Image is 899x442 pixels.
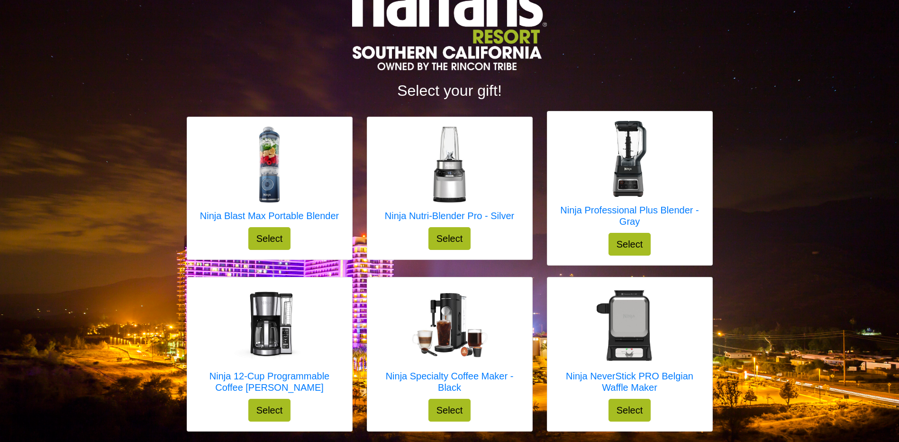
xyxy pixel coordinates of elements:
h5: Ninja Specialty Coffee Maker - Black [377,370,523,393]
button: Select [248,227,291,250]
a: Ninja Professional Plus Blender - Gray Ninja Professional Plus Blender - Gray [557,121,703,233]
img: Ninja NeverStick PRO Belgian Waffle Maker [592,287,668,363]
a: Ninja 12-Cup Programmable Coffee Brewer Ninja 12-Cup Programmable Coffee [PERSON_NAME] [197,287,343,399]
h5: Ninja Blast Max Portable Blender [200,210,339,221]
img: Ninja Professional Plus Blender - Gray [592,121,668,197]
a: Ninja Nutri-Blender Pro - Silver Ninja Nutri-Blender Pro - Silver [385,127,514,227]
button: Select [608,399,651,422]
button: Select [428,227,471,250]
h5: Ninja Professional Plus Blender - Gray [557,204,703,227]
button: Select [428,399,471,422]
a: Ninja Blast Max Portable Blender Ninja Blast Max Portable Blender [200,127,339,227]
button: Select [248,399,291,422]
h5: Ninja Nutri-Blender Pro - Silver [385,210,514,221]
h2: Select your gift! [187,82,713,100]
a: Ninja NeverStick PRO Belgian Waffle Maker Ninja NeverStick PRO Belgian Waffle Maker [557,287,703,399]
h5: Ninja 12-Cup Programmable Coffee [PERSON_NAME] [197,370,343,393]
img: Ninja Nutri-Blender Pro - Silver [411,127,487,203]
img: Ninja 12-Cup Programmable Coffee Brewer [232,287,308,363]
h5: Ninja NeverStick PRO Belgian Waffle Maker [557,370,703,393]
button: Select [608,233,651,256]
a: Ninja Specialty Coffee Maker - Black Ninja Specialty Coffee Maker - Black [377,287,523,399]
img: Ninja Specialty Coffee Maker - Black [412,293,488,358]
img: Ninja Blast Max Portable Blender [231,127,307,203]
